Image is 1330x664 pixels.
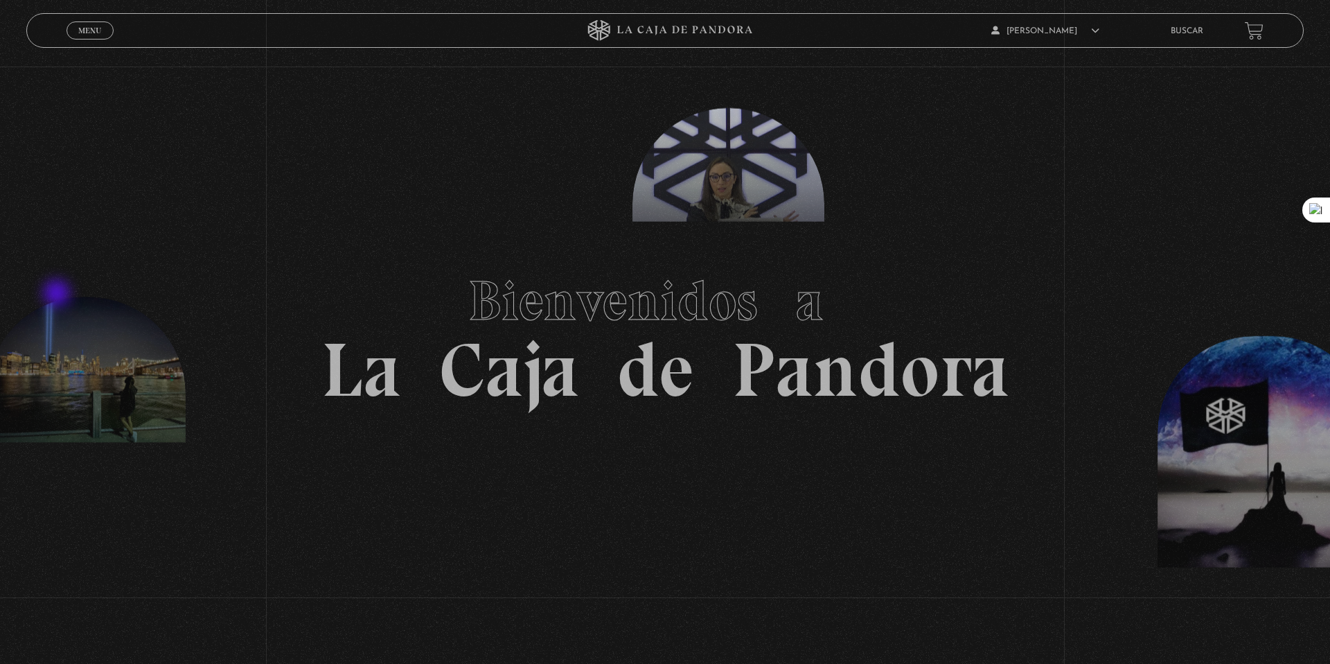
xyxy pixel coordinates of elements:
span: Bienvenidos a [468,268,862,334]
a: View your shopping cart [1245,21,1263,40]
span: [PERSON_NAME] [991,27,1099,35]
span: Menu [78,26,101,35]
h1: La Caja de Pandora [321,256,1009,408]
a: Buscar [1171,27,1203,35]
span: Cerrar [74,38,107,48]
